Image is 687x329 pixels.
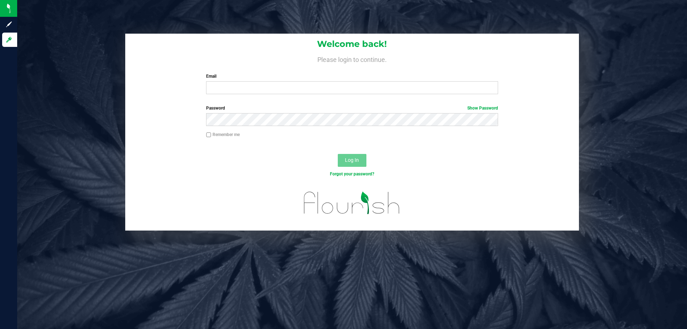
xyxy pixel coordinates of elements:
[338,154,366,167] button: Log In
[467,106,498,111] a: Show Password
[206,106,225,111] span: Password
[345,157,359,163] span: Log In
[330,171,374,176] a: Forgot your password?
[295,185,409,221] img: flourish_logo.svg
[5,21,13,28] inline-svg: Sign up
[206,131,240,138] label: Remember me
[206,132,211,137] input: Remember me
[5,36,13,43] inline-svg: Log in
[125,39,579,49] h1: Welcome back!
[206,73,498,79] label: Email
[125,54,579,63] h4: Please login to continue.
